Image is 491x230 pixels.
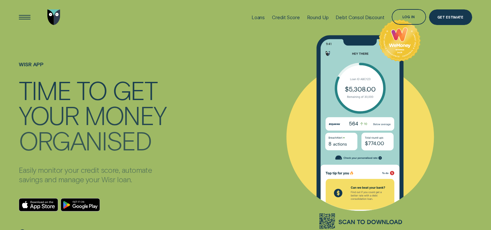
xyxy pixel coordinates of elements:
[19,198,58,211] a: Download on the App Store
[19,78,71,102] div: TIME
[272,14,300,20] div: Credit Score
[17,9,32,25] button: Open Menu
[19,62,168,78] h1: WISR APP
[336,14,384,20] div: Debt Consol Discount
[47,9,60,25] img: Wisr
[252,14,265,20] div: Loans
[429,9,472,25] a: Get Estimate
[307,14,329,20] div: Round Up
[19,77,168,149] h4: TIME TO GET YOUR MONEY ORGANISED
[19,165,168,184] p: Easily monitor your credit score, automate savings and manage your Wisr loan.
[392,9,426,25] button: Log in
[84,103,166,127] div: MONEY
[19,103,79,127] div: YOUR
[61,198,100,211] a: Android App on Google Play
[113,78,157,102] div: GET
[19,128,151,152] div: ORGANISED
[77,78,106,102] div: TO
